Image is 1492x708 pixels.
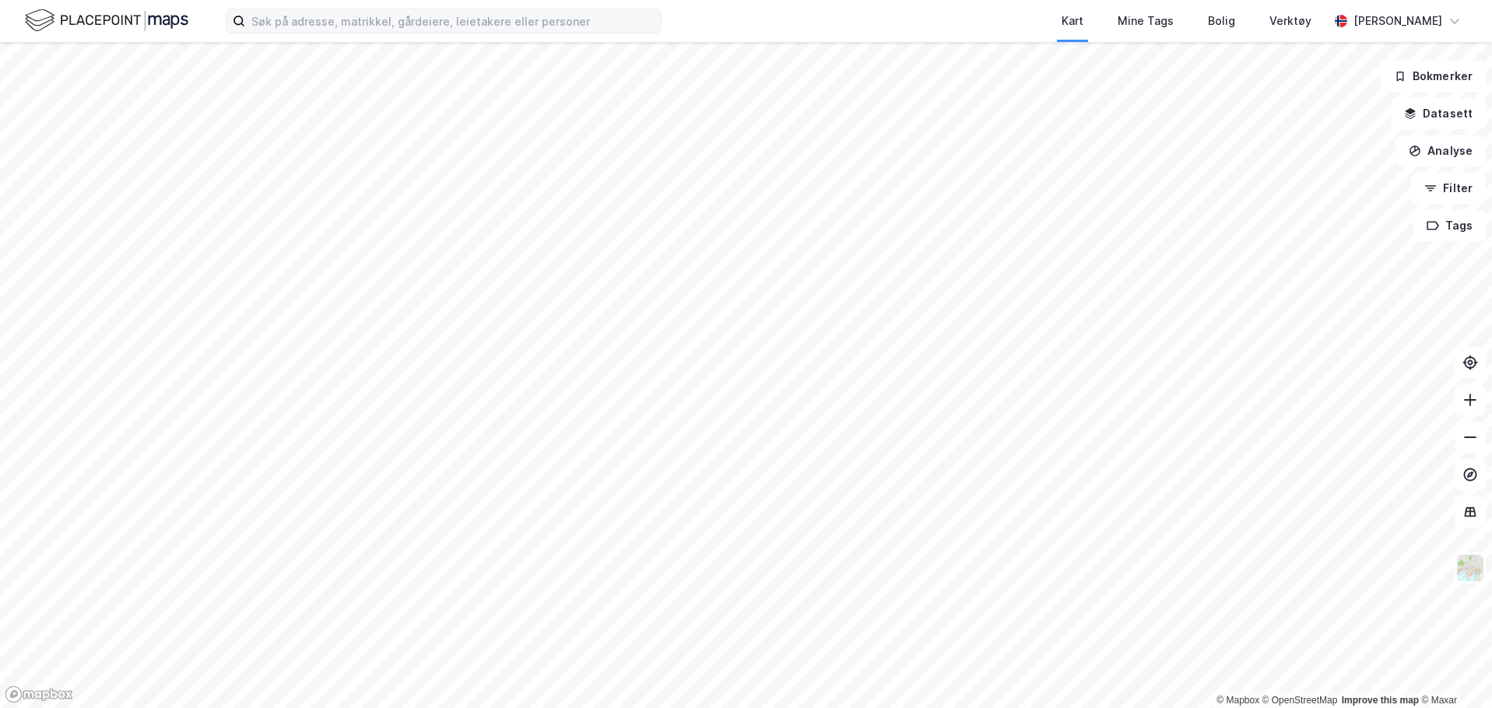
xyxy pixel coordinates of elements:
[1353,12,1442,30] div: [PERSON_NAME]
[1269,12,1311,30] div: Verktøy
[245,9,661,33] input: Søk på adresse, matrikkel, gårdeiere, leietakere eller personer
[1208,12,1235,30] div: Bolig
[25,7,188,34] img: logo.f888ab2527a4732fd821a326f86c7f29.svg
[1414,633,1492,708] iframe: Chat Widget
[1062,12,1083,30] div: Kart
[1118,12,1174,30] div: Mine Tags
